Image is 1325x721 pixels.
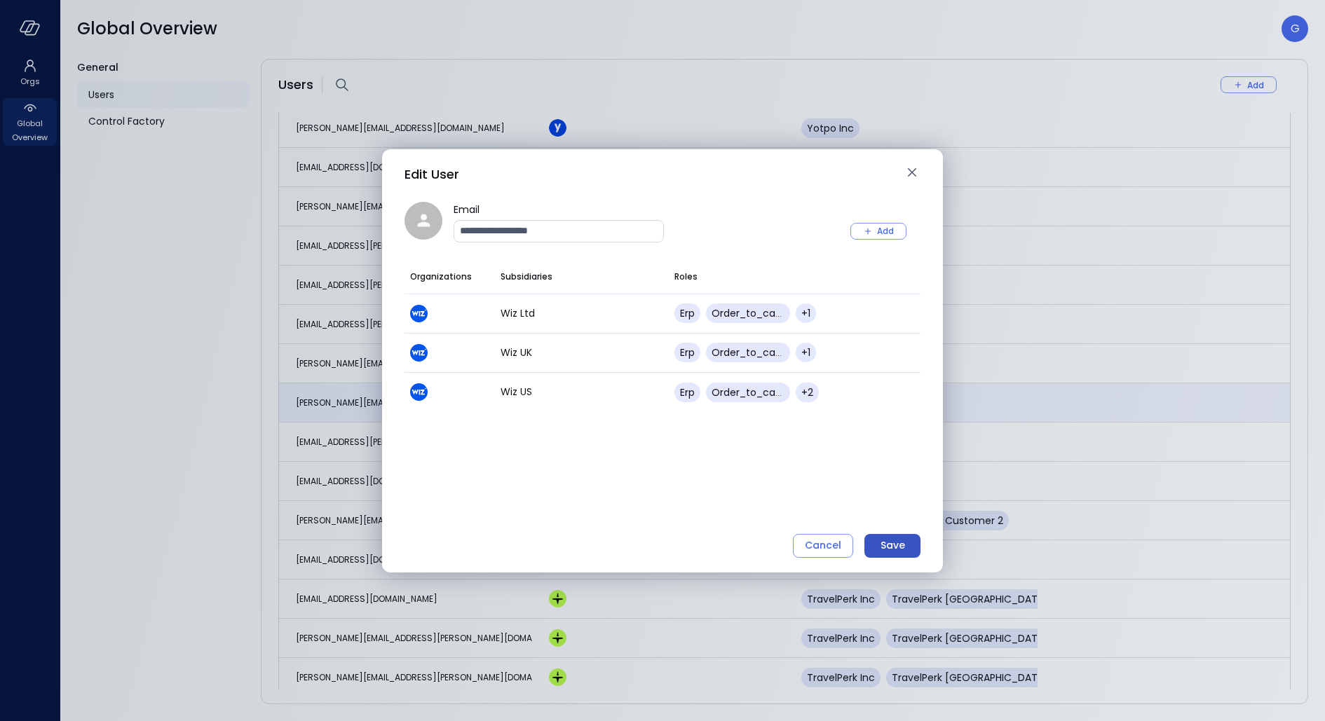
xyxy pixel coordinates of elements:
[410,383,428,401] img: cfcvbyzhwvtbhao628kj
[706,383,790,402] div: order_to_cash
[410,344,428,362] img: cfcvbyzhwvtbhao628kj
[674,343,700,362] div: erp
[801,345,810,359] span: +1
[680,306,695,320] span: erp
[712,306,787,320] span: order_to_cash
[712,345,787,359] span: order_to_cash
[881,537,905,554] div: Save
[405,165,459,183] span: Edit User
[805,537,841,554] div: Cancel
[864,534,920,558] button: Save
[501,385,663,399] p: Wiz US
[674,270,698,284] span: Roles
[680,345,695,359] span: erp
[410,270,472,284] span: Organizations
[793,534,853,558] button: Cancel
[410,344,489,362] div: Wiz
[410,305,489,322] div: Wiz
[680,385,695,399] span: erp
[850,223,906,240] button: Add
[410,305,428,322] img: cfcvbyzhwvtbhao628kj
[674,303,700,323] div: erp
[706,343,790,362] div: order_to_cash
[877,224,894,238] div: Add
[712,385,787,399] span: order_to_cash
[501,345,663,360] p: Wiz UK
[501,306,663,321] p: Wiz Ltd
[801,306,810,320] span: +1
[410,383,489,401] div: Wiz
[706,303,790,323] div: order_to_cash
[501,270,552,284] span: Subsidiaries
[454,202,664,217] label: Email
[674,383,700,402] div: erp
[801,385,813,399] span: +2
